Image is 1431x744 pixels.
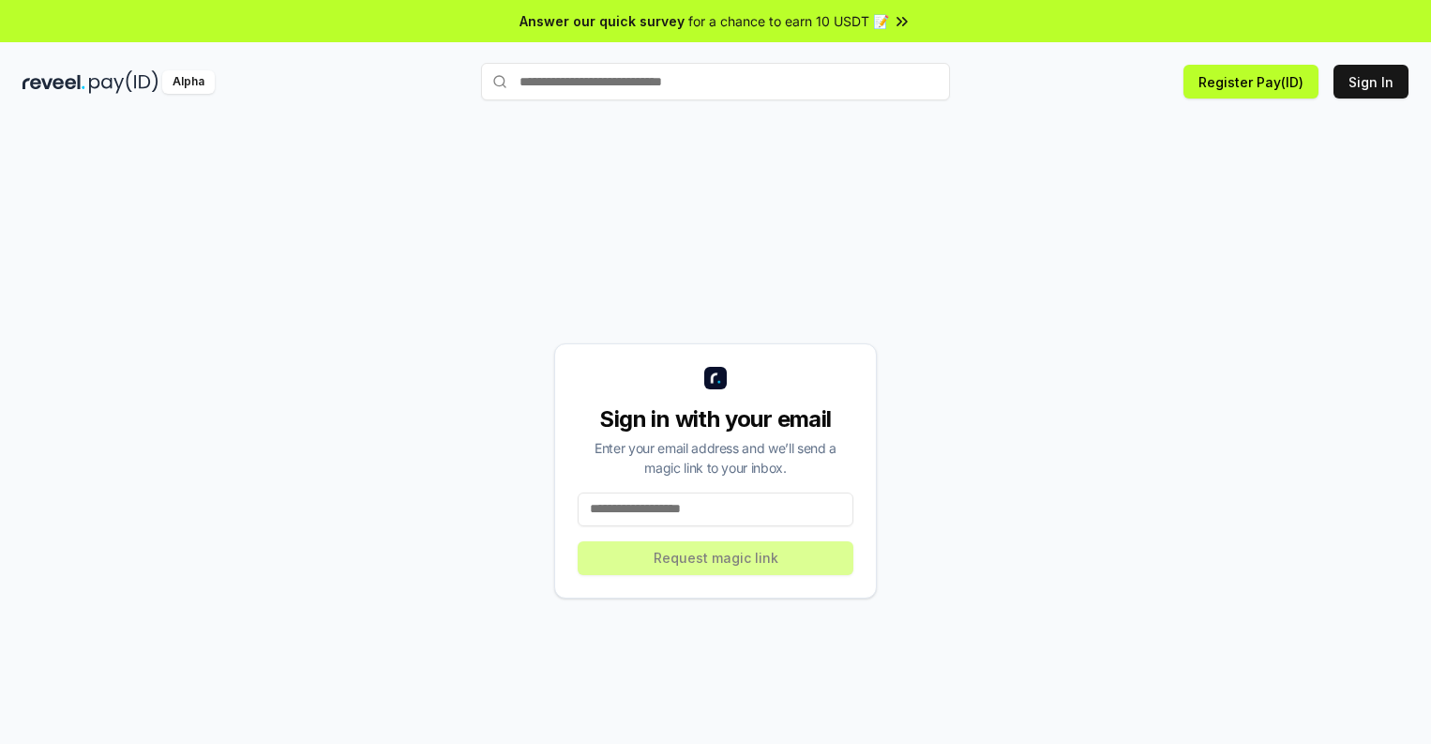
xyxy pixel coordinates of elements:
div: Sign in with your email [578,404,853,434]
button: Register Pay(ID) [1183,65,1318,99]
button: Sign In [1333,65,1408,99]
div: Enter your email address and we’ll send a magic link to your inbox. [578,438,853,478]
img: logo_small [704,367,727,389]
img: pay_id [89,70,158,94]
div: Alpha [162,70,215,94]
span: Answer our quick survey [520,11,685,31]
img: reveel_dark [23,70,85,94]
span: for a chance to earn 10 USDT 📝 [688,11,889,31]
